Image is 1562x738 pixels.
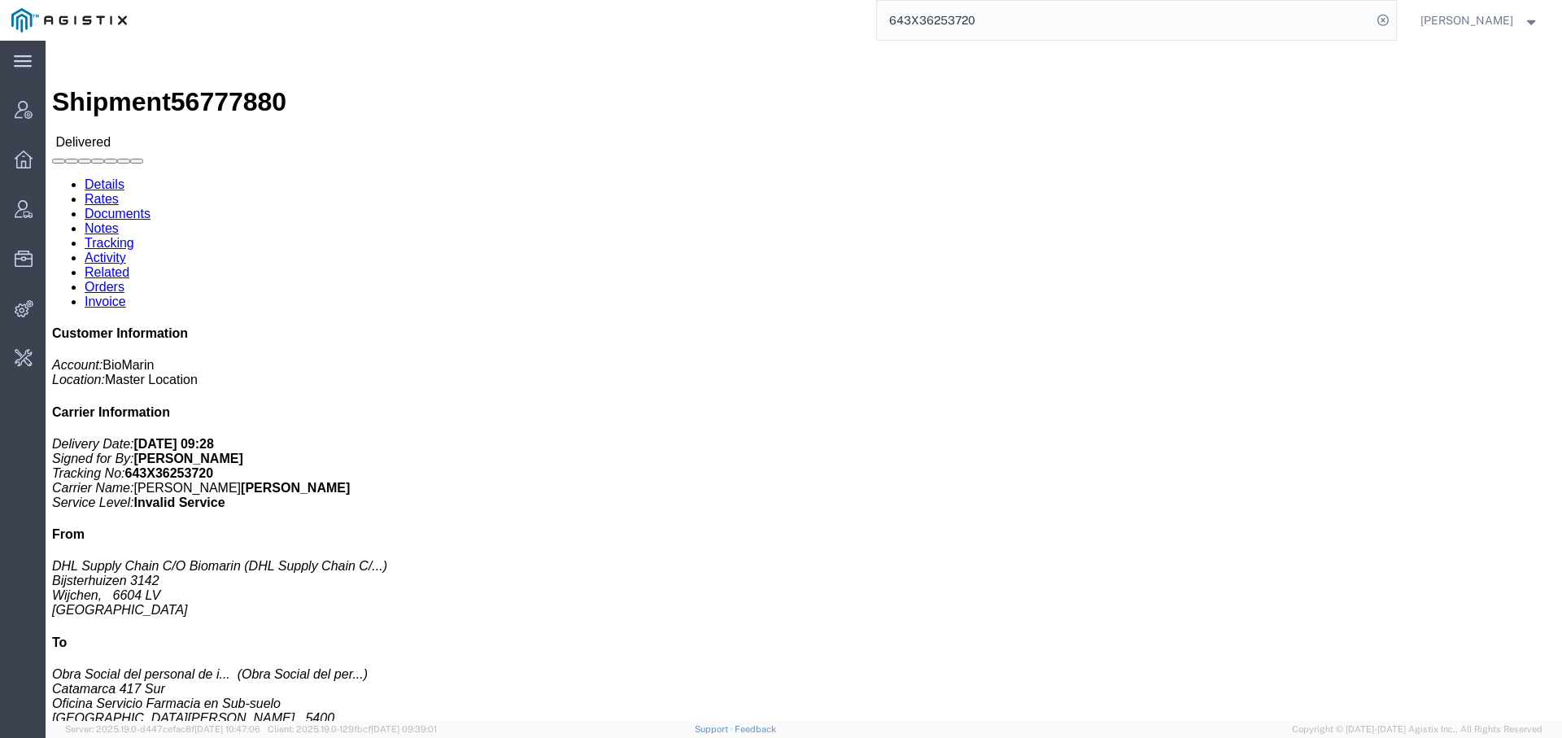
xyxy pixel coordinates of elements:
[46,41,1562,721] iframe: To enrich screen reader interactions, please activate Accessibility in Grammarly extension settings
[1420,11,1540,30] button: [PERSON_NAME]
[1292,723,1542,736] span: Copyright © [DATE]-[DATE] Agistix Inc., All Rights Reserved
[65,724,260,734] span: Server: 2025.19.0-d447cefac8f
[11,8,127,33] img: logo
[371,724,437,734] span: [DATE] 09:39:01
[695,724,735,734] a: Support
[1420,11,1513,29] span: Abbie Wilkiemeyer
[194,724,260,734] span: [DATE] 10:47:06
[735,724,776,734] a: Feedback
[877,1,1372,40] input: Search for shipment number, reference number
[268,724,437,734] span: Client: 2025.19.0-129fbcf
